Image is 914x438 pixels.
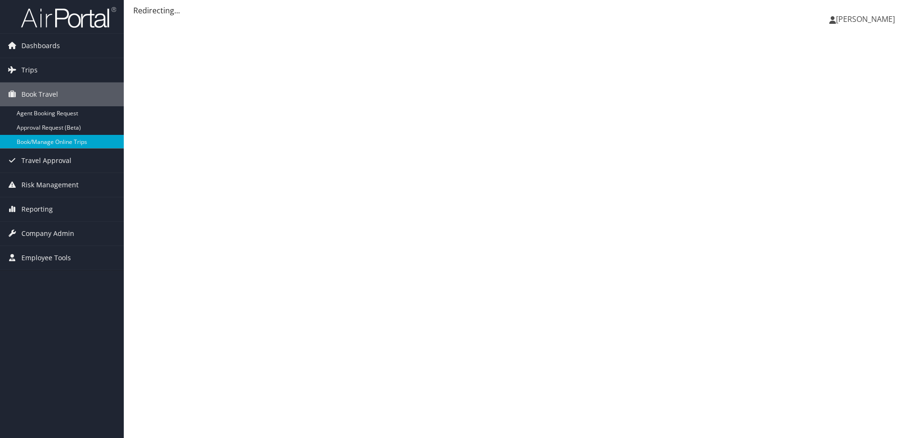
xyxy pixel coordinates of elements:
[21,82,58,106] span: Book Travel
[133,5,904,16] div: Redirecting...
[21,34,60,58] span: Dashboards
[21,222,74,245] span: Company Admin
[21,173,79,197] span: Risk Management
[21,149,71,173] span: Travel Approval
[21,246,71,270] span: Employee Tools
[21,197,53,221] span: Reporting
[829,5,904,33] a: [PERSON_NAME]
[21,6,116,29] img: airportal-logo.png
[836,14,895,24] span: [PERSON_NAME]
[21,58,38,82] span: Trips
